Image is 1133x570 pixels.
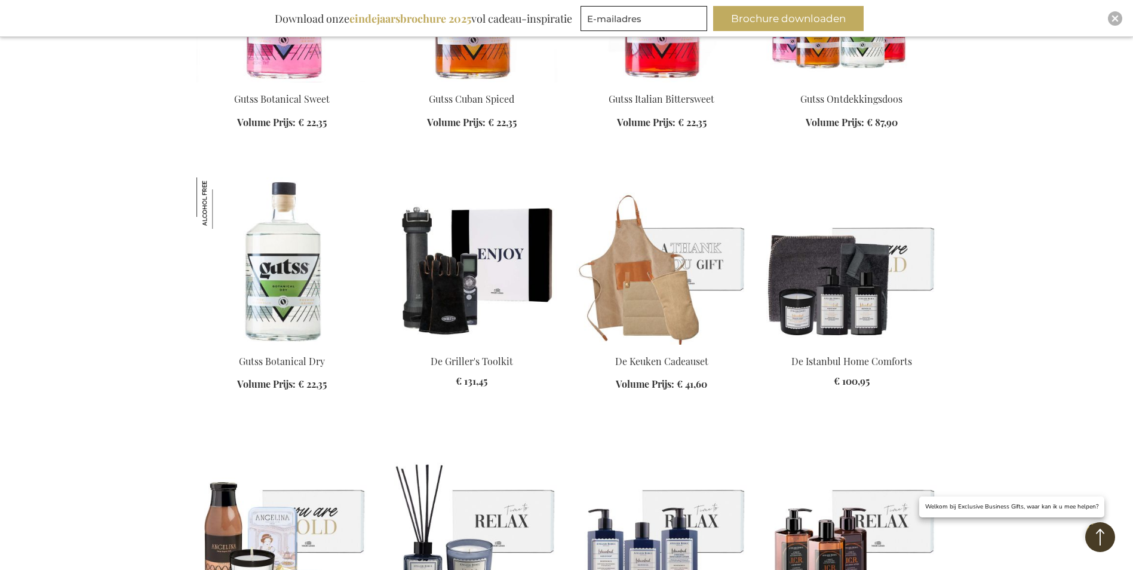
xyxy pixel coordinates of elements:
a: The Master Griller's Toolkit [386,340,557,351]
span: € 131,45 [456,375,487,387]
img: Gutss Botanical Dry [196,177,367,345]
a: Gutss Botanical Dry Gutss Botanical Dry [196,340,367,351]
div: Download onze vol cadeau-inspiratie [269,6,578,31]
img: Gutss Botanical Dry [196,177,248,229]
a: Gutss Ontdekkingsdoos [800,93,902,105]
img: The Master Griller's Toolkit [386,177,557,345]
img: The Kitchen Gift Set [576,177,747,345]
span: € 87,90 [867,116,898,128]
span: Volume Prijs: [617,116,675,128]
a: De Istanbul Home Comforts [791,355,912,367]
span: Volume Prijs: [237,378,296,390]
span: € 22,35 [298,116,327,128]
img: Close [1111,15,1119,22]
a: De Griller's Toolkit [431,355,513,367]
button: Brochure downloaden [713,6,864,31]
a: Volume Prijs: € 41,60 [616,378,707,391]
span: Volume Prijs: [237,116,296,128]
a: De Keuken Cadeauset [615,355,708,367]
a: Gutss Cuban Spiced [429,93,514,105]
span: Volume Prijs: [806,116,864,128]
b: eindejaarsbrochure 2025 [349,11,471,26]
div: Close [1108,11,1122,26]
span: € 22,35 [298,378,327,390]
span: € 100,95 [834,375,870,387]
a: The Istanbul Home Comforts [766,340,937,351]
a: Gutss Ontdekkingsdoos [766,78,937,89]
span: € 22,35 [488,116,517,128]
a: Gutss Italian Bittersweet [609,93,714,105]
a: Volume Prijs: € 87,90 [806,116,898,130]
span: € 41,60 [677,378,707,390]
a: Gutss Botanical Dry [239,355,325,367]
a: Volume Prijs: € 22,35 [237,378,327,391]
a: Volume Prijs: € 22,35 [237,116,327,130]
form: marketing offers and promotions [581,6,711,35]
span: Volume Prijs: [427,116,486,128]
span: € 22,35 [678,116,707,128]
a: The Kitchen Gift Set [576,340,747,351]
input: E-mailadres [581,6,707,31]
img: The Istanbul Home Comforts [766,177,937,345]
a: Volume Prijs: € 22,35 [427,116,517,130]
a: Gutss Cuban Spiced [386,78,557,89]
a: Gutss Botanical Sweet [196,78,367,89]
span: Volume Prijs: [616,378,674,390]
a: Gutss Italian Bittersweet [576,78,747,89]
a: Volume Prijs: € 22,35 [617,116,707,130]
a: Gutss Botanical Sweet [234,93,330,105]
